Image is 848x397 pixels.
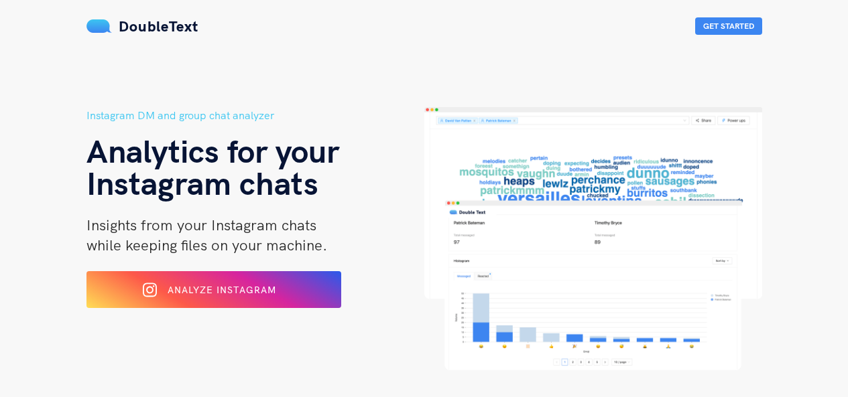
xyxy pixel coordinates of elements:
[424,107,762,370] img: hero
[86,289,341,301] a: Analyze Instagram
[86,107,424,124] h5: Instagram DM and group chat analyzer
[86,19,112,33] img: mS3x8y1f88AAAAABJRU5ErkJggg==
[86,271,341,308] button: Analyze Instagram
[86,131,339,171] span: Analytics for your
[86,163,318,203] span: Instagram chats
[119,17,198,35] span: DoubleText
[168,284,276,296] span: Analyze Instagram
[695,17,762,35] button: Get Started
[86,236,327,254] span: while keeping files on your machine.
[86,17,198,35] a: DoubleText
[86,216,316,234] span: Insights from your Instagram chats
